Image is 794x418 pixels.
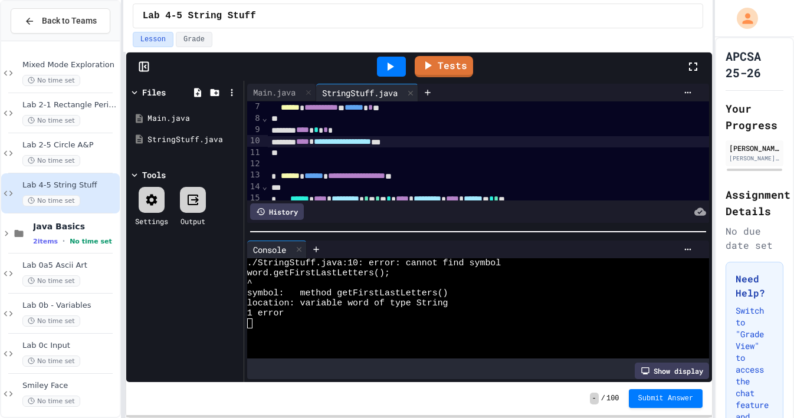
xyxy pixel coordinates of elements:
div: [PERSON_NAME][EMAIL_ADDRESS][DOMAIN_NAME] [729,154,780,163]
div: Console [247,241,307,258]
div: 14 [247,181,262,192]
div: 12 [247,158,262,169]
div: Main.java [247,86,301,98]
span: Java Basics [33,221,117,232]
button: Submit Answer [629,389,703,408]
span: 100 [606,394,619,403]
span: Lab 2-5 Circle A&P [22,140,117,150]
span: - [590,393,599,404]
div: Console [247,243,292,256]
span: No time set [22,396,80,407]
div: Files [142,86,166,98]
h2: Your Progress [726,100,783,133]
button: Grade [176,32,212,47]
h3: Need Help? [736,272,773,300]
span: Submit Answer [638,394,694,403]
div: 9 [247,124,262,136]
span: No time set [22,115,80,126]
div: [PERSON_NAME] [729,143,780,153]
span: No time set [22,275,80,287]
span: Back to Teams [42,15,97,27]
div: My Account [724,5,761,32]
button: Lesson [133,32,173,47]
div: 15 [247,192,262,204]
h1: APCSA 25-26 [726,48,783,81]
span: Lab 4-5 String Stuff [22,180,117,190]
span: 2 items [33,238,58,245]
span: No time set [22,195,80,206]
div: Main.java [147,113,239,124]
span: 1 error [247,308,284,318]
div: 10 [247,135,262,147]
div: StringStuff.java [147,134,239,146]
div: Main.java [247,84,316,101]
a: Tests [415,56,473,77]
span: Fold line [262,113,268,123]
h2: Assignment Details [726,186,783,219]
span: ^ [247,278,252,288]
div: Show display [635,363,709,379]
span: Fold line [262,182,268,191]
button: Back to Teams [11,8,110,34]
div: 13 [247,169,262,181]
div: StringStuff.java [316,87,403,99]
span: No time set [70,238,112,245]
div: History [250,203,304,220]
div: 11 [247,147,262,158]
span: Smiley Face [22,381,117,391]
span: location: variable word of type String [247,298,448,308]
span: No time set [22,356,80,367]
div: StringStuff.java [316,84,418,101]
span: Lab 4-5 String Stuff [143,9,256,23]
div: 8 [247,113,262,124]
span: Lab 0a5 Ascii Art [22,261,117,271]
div: Output [181,216,205,226]
span: No time set [22,315,80,327]
span: Lab 2-1 Rectangle Perimeter [22,100,117,110]
span: word.getFirstLastLetters(); [247,268,390,278]
div: Settings [135,216,168,226]
div: No due date set [726,224,783,252]
span: / [601,394,605,403]
span: Lab 0b - Variables [22,301,117,311]
span: ./StringStuff.java:10: error: cannot find symbol [247,258,501,268]
span: symbol: method getFirstLastLetters() [247,288,448,298]
span: • [63,236,65,246]
span: Lab 0c Input [22,341,117,351]
div: 7 [247,101,262,113]
span: No time set [22,155,80,166]
span: No time set [22,75,80,86]
span: Mixed Mode Exploration [22,60,117,70]
div: Tools [142,169,166,181]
